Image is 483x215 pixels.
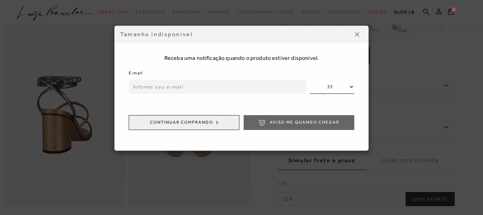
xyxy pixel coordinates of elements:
[120,30,351,38] div: Tamanho indisponível
[270,119,339,125] span: Avise-me quando chegar
[244,115,354,130] button: Avise-me quando chegar
[129,54,354,62] span: Receba uma notificação quando o produto estiver disponível.
[355,32,359,36] img: icon-close.png
[129,70,143,77] label: E-mail
[129,115,239,130] button: Continuar comprando
[129,80,306,94] input: Informe seu e-mail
